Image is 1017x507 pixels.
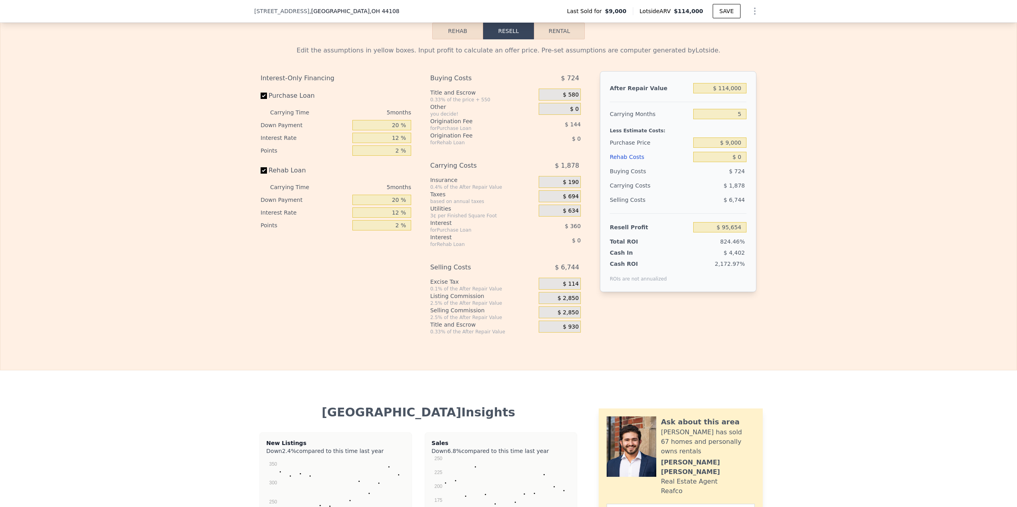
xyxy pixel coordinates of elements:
[269,461,277,467] text: 350
[432,23,483,39] button: Rehab
[661,416,740,428] div: Ask about this area
[430,71,519,85] div: Buying Costs
[661,458,755,477] div: [PERSON_NAME] [PERSON_NAME]
[430,278,536,286] div: Excise Tax
[610,238,659,246] div: Total ROI
[430,139,519,146] div: for Rehab Loan
[610,81,690,95] div: After Repair Value
[430,300,536,306] div: 2.5% of the After Repair Value
[555,159,579,173] span: $ 1,878
[270,181,322,194] div: Carrying Time
[435,470,443,475] text: 225
[435,456,443,461] text: 250
[430,321,536,329] div: Title and Escrow
[447,448,462,454] span: 6.8%
[430,125,519,132] div: for Purchase Loan
[610,107,690,121] div: Carrying Months
[483,23,534,39] button: Resell
[430,159,519,173] div: Carrying Costs
[430,198,536,205] div: based on annual taxes
[435,484,443,489] text: 200
[557,309,578,316] span: $ 2,850
[430,97,536,103] div: 0.33% of the price + 550
[430,190,536,198] div: Taxes
[430,241,519,248] div: for Rehab Loan
[563,91,579,99] span: $ 580
[715,261,745,267] span: 2,172.97%
[610,121,746,135] div: Less Estimate Costs:
[565,223,581,229] span: $ 360
[430,329,536,335] div: 0.33% of the After Repair Value
[430,213,536,219] div: 3¢ per Finished Square Foot
[261,206,349,219] div: Interest Rate
[430,103,536,111] div: Other
[729,168,745,174] span: $ 724
[563,207,579,215] span: $ 634
[261,405,576,420] div: [GEOGRAPHIC_DATA] Insights
[430,260,519,275] div: Selling Costs
[610,135,690,150] div: Purchase Price
[261,144,349,157] div: Points
[713,4,741,18] button: SAVE
[435,497,443,503] text: 175
[430,219,519,227] div: Interest
[555,260,579,275] span: $ 6,744
[567,7,605,15] span: Last Sold for
[269,480,277,486] text: 300
[661,486,683,496] div: Reafco
[261,119,349,132] div: Down Payment
[430,117,519,125] div: Origination Fee
[572,135,581,142] span: $ 0
[563,179,579,186] span: $ 190
[309,7,400,15] span: , [GEOGRAPHIC_DATA]
[430,292,536,300] div: Listing Commission
[661,477,718,486] div: Real Estate Agent
[266,447,405,452] div: Down compared to this time last year
[261,46,756,55] div: Edit the assumptions in yellow boxes. Input profit to calculate an offer price. Pre-set assumptio...
[661,428,755,456] div: [PERSON_NAME] has sold 67 homes and personally owns rentals
[430,306,536,314] div: Selling Commission
[261,163,349,178] label: Rehab Loan
[431,439,570,447] div: Sales
[261,71,411,85] div: Interest-Only Financing
[430,286,536,292] div: 0.1% of the After Repair Value
[261,167,267,174] input: Rehab Loan
[557,295,578,302] span: $ 2,850
[724,197,745,203] span: $ 6,744
[430,233,519,241] div: Interest
[261,132,349,144] div: Interest Rate
[570,106,579,113] span: $ 0
[610,178,659,193] div: Carrying Costs
[369,8,399,14] span: , OH 44108
[430,176,536,184] div: Insurance
[269,499,277,505] text: 250
[610,164,690,178] div: Buying Costs
[747,3,763,19] button: Show Options
[561,71,579,85] span: $ 724
[610,220,690,234] div: Resell Profit
[563,281,579,288] span: $ 114
[430,89,536,97] div: Title and Escrow
[674,8,703,14] span: $114,000
[610,150,690,164] div: Rehab Costs
[431,447,570,452] div: Down compared to this time last year
[565,121,581,128] span: $ 144
[640,7,674,15] span: Lotside ARV
[724,250,745,256] span: $ 4,402
[563,193,579,200] span: $ 694
[610,268,667,282] div: ROIs are not annualized
[270,106,322,119] div: Carrying Time
[430,132,519,139] div: Origination Fee
[720,238,745,245] span: 824.46%
[282,448,296,454] span: 2.4%
[254,7,309,15] span: [STREET_ADDRESS]
[563,323,579,331] span: $ 930
[325,181,411,194] div: 5 months
[610,249,659,257] div: Cash In
[430,314,536,321] div: 2.5% of the After Repair Value
[325,106,411,119] div: 5 months
[261,89,349,103] label: Purchase Loan
[610,193,690,207] div: Selling Costs
[261,219,349,232] div: Points
[610,260,667,268] div: Cash ROI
